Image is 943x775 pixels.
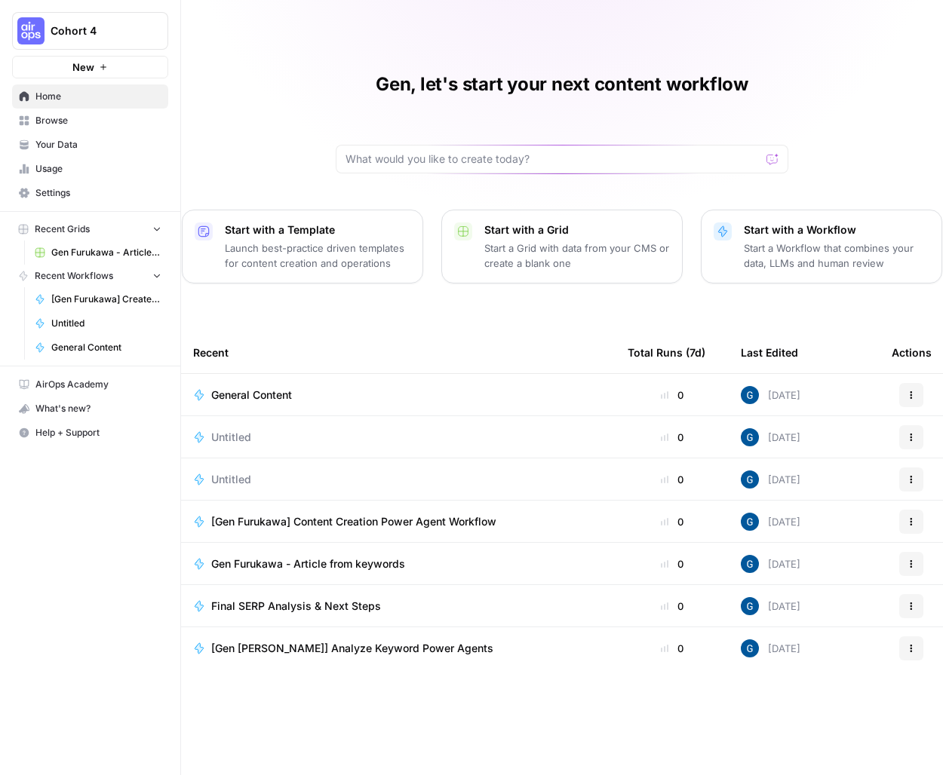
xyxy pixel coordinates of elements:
img: qd2a6s3w5hfdcqb82ik0wk3no9aw [741,386,759,404]
span: Home [35,90,161,103]
a: Final SERP Analysis & Next Steps [193,599,604,614]
div: [DATE] [741,597,800,615]
div: [DATE] [741,555,800,573]
p: Start with a Grid [484,222,670,237]
button: Workspace: Cohort 4 [12,12,168,50]
a: Browse [12,109,168,133]
button: Start with a GridStart a Grid with data from your CMS or create a blank one [441,210,683,283]
button: Recent Workflows [12,265,168,287]
div: Actions [892,332,932,373]
a: Settings [12,181,168,205]
img: Cohort 4 Logo [17,17,45,44]
span: Cohort 4 [51,23,142,38]
a: Gen Furukawa - Article from keywords Grid [28,240,168,265]
span: [Gen Furukawa] Content Creation Power Agent Workflow [211,514,496,529]
button: New [12,56,168,78]
span: Untitled [211,430,251,445]
span: Recent Grids [35,222,90,236]
span: [Gen [PERSON_NAME]] Analyze Keyword Power Agents [211,641,493,656]
img: qd2a6s3w5hfdcqb82ik0wk3no9aw [741,639,759,657]
button: Help + Support [12,421,168,445]
span: Gen Furukawa - Article from keywords [211,556,405,571]
span: Final SERP Analysis & Next Steps [211,599,381,614]
div: [DATE] [741,428,800,446]
img: qd2a6s3w5hfdcqb82ik0wk3no9aw [741,513,759,531]
div: [DATE] [741,470,800,489]
div: What's new? [13,397,167,420]
div: 0 [628,387,717,403]
img: qd2a6s3w5hfdcqb82ik0wk3no9aw [741,428,759,446]
a: Home [12,84,168,109]
a: Gen Furukawa - Article from keywords [193,556,604,571]
button: Start with a TemplateLaunch best-practice driven templates for content creation and operations [182,210,423,283]
p: Start with a Workflow [744,222,929,237]
a: [Gen [PERSON_NAME]] Analyze Keyword Power Agents [193,641,604,656]
a: [Gen Furukawa] Content Creation Power Agent Workflow [193,514,604,529]
div: [DATE] [741,639,800,657]
a: Your Data [12,133,168,157]
span: General Content [51,341,161,354]
div: Recent [193,332,604,373]
span: [Gen Furukawa] Create LLM Outline [51,293,161,306]
p: Start with a Template [225,222,410,237]
span: Usage [35,162,161,176]
img: qd2a6s3w5hfdcqb82ik0wk3no9aw [741,597,759,615]
span: Your Data [35,138,161,152]
img: qd2a6s3w5hfdcqb82ik0wk3no9aw [741,555,759,573]
a: [Gen Furukawa] Create LLM Outline [28,287,168,311]
span: Untitled [51,317,161,330]
p: Start a Grid with data from your CMS or create a blank one [484,240,670,271]
a: AirOps Academy [12,372,168,397]
p: Start a Workflow that combines your data, LLMs and human review [744,240,929,271]
span: Untitled [211,472,251,487]
input: What would you like to create today? [346,152,760,167]
h1: Gen, let's start your next content workflow [376,72,748,96]
a: General Content [193,387,604,403]
span: General Content [211,387,292,403]
span: Browse [35,114,161,127]
button: Recent Grids [12,218,168,240]
div: 0 [628,556,717,571]
div: Total Runs (7d) [628,332,705,373]
a: Usage [12,157,168,181]
div: [DATE] [741,513,800,531]
a: Untitled [193,430,604,445]
img: qd2a6s3w5hfdcqb82ik0wk3no9aw [741,470,759,489]
span: Help + Support [35,426,161,440]
div: 0 [628,514,717,529]
div: 0 [628,599,717,614]
div: [DATE] [741,386,800,404]
a: Untitled [28,311,168,335]
span: AirOps Academy [35,378,161,391]
a: General Content [28,335,168,360]
button: Start with a WorkflowStart a Workflow that combines your data, LLMs and human review [701,210,942,283]
span: Recent Workflows [35,269,113,283]
p: Launch best-practice driven templates for content creation and operations [225,240,410,271]
span: Gen Furukawa - Article from keywords Grid [51,246,161,259]
button: What's new? [12,397,168,421]
div: 0 [628,472,717,487]
div: Last Edited [741,332,798,373]
span: New [72,60,94,75]
a: Untitled [193,472,604,487]
span: Settings [35,186,161,200]
div: 0 [628,430,717,445]
div: 0 [628,641,717,656]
